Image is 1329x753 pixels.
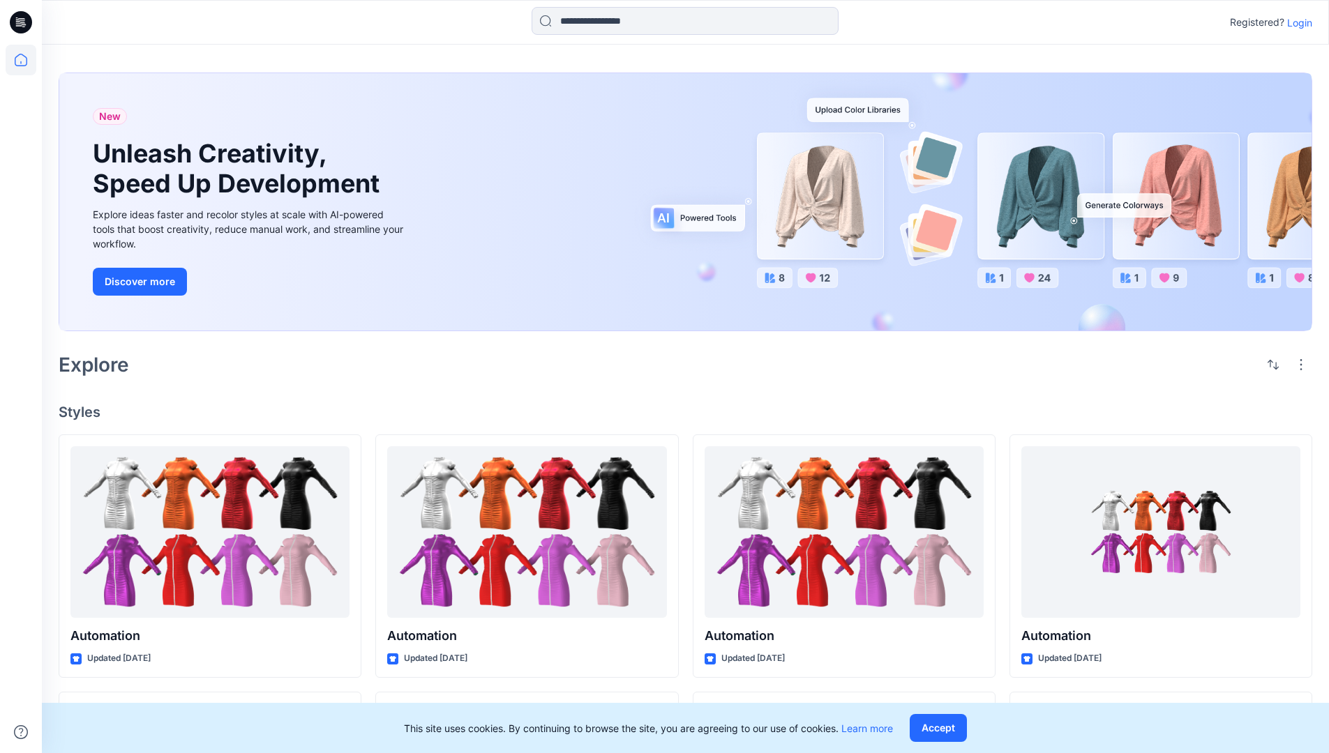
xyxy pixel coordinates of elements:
[59,353,129,376] h2: Explore
[59,404,1312,420] h4: Styles
[387,446,666,618] a: Automation
[1038,651,1102,666] p: Updated [DATE]
[93,207,407,251] div: Explore ideas faster and recolor styles at scale with AI-powered tools that boost creativity, red...
[1021,446,1300,618] a: Automation
[99,108,121,125] span: New
[387,626,666,646] p: Automation
[910,714,967,742] button: Accept
[841,722,893,734] a: Learn more
[404,721,893,736] p: This site uses cookies. By continuing to browse the site, you are agreeing to our use of cookies.
[1021,626,1300,646] p: Automation
[721,651,785,666] p: Updated [DATE]
[93,268,407,296] a: Discover more
[1287,15,1312,30] p: Login
[70,626,350,646] p: Automation
[705,446,984,618] a: Automation
[93,268,187,296] button: Discover more
[70,446,350,618] a: Automation
[93,139,386,199] h1: Unleash Creativity, Speed Up Development
[87,651,151,666] p: Updated [DATE]
[404,651,467,666] p: Updated [DATE]
[705,626,984,646] p: Automation
[1230,14,1284,31] p: Registered?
